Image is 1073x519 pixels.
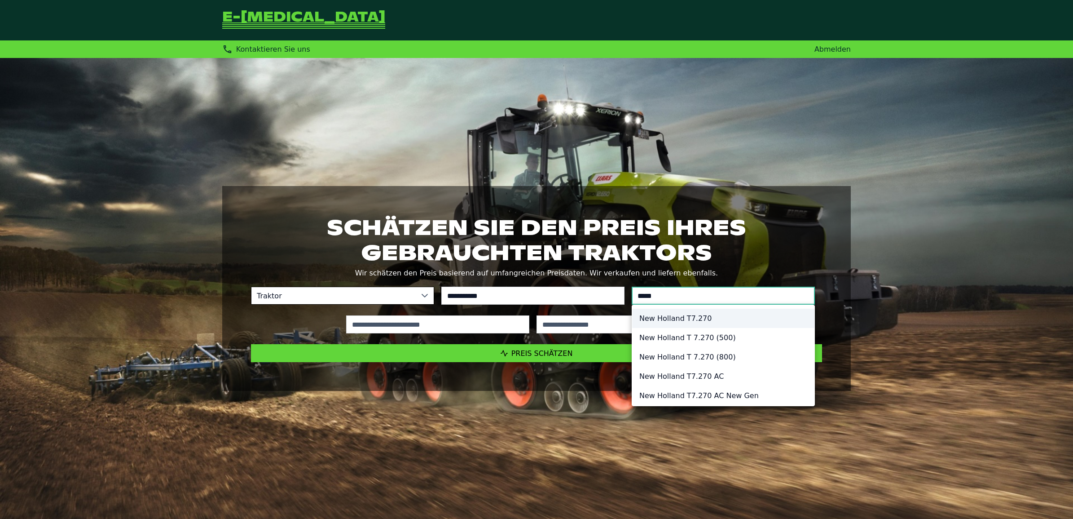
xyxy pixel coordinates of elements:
[251,287,416,304] span: Traktor
[632,328,814,347] li: New Holland T 7.270 (500)
[251,215,822,265] h1: Schätzen Sie den Preis Ihres gebrauchten Traktors
[236,45,310,53] span: Kontaktieren Sie uns
[222,11,385,30] a: Zurück zur Startseite
[632,405,814,425] li: New Holland T7.270 SideWinder II
[251,267,822,279] p: Wir schätzen den Preis basierend auf umfangreichen Preisdaten. Wir verkaufen und liefern ebenfalls.
[814,45,851,53] a: Abmelden
[251,344,822,362] button: Preis schätzen
[632,386,814,405] li: New Holland T7.270 AC New Gen
[632,309,814,328] li: New Holland T7.270
[222,44,310,54] div: Kontaktieren Sie uns
[511,349,573,358] span: Preis schätzen
[632,367,814,386] li: New Holland T7.270 AC
[632,347,814,367] li: New Holland T 7.270 (800)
